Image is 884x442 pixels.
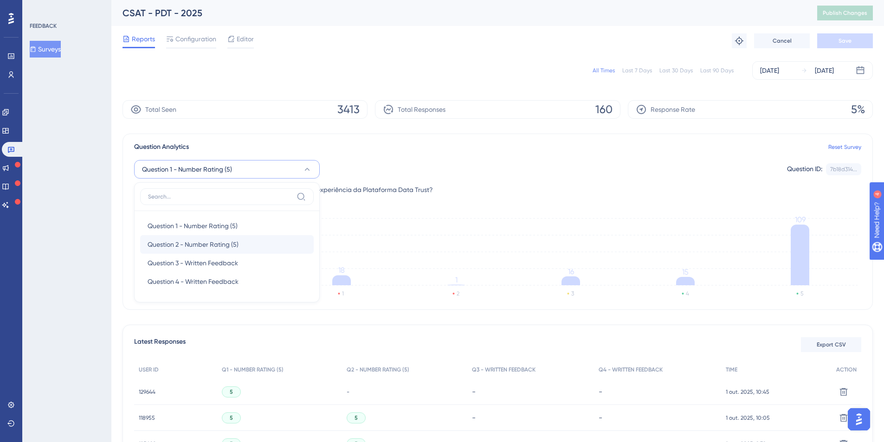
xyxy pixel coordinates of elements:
button: Question 1 - Number Rating (5) [140,217,314,235]
text: 1 [342,290,344,297]
input: Search... [148,193,293,200]
span: 3413 [337,102,360,117]
span: Q3 - WRITTEN FEEDBACK [472,366,536,373]
span: Cancel [773,37,792,45]
div: CSAT - PDT - 2025 [123,6,794,19]
div: 4 [65,5,67,12]
div: [DATE] [815,65,834,76]
button: Export CSV [801,337,861,352]
span: Question 1 - Number Rating (5) [142,164,232,175]
tspan: 16 [568,267,574,276]
div: - [472,413,589,422]
span: 5 [230,388,233,396]
button: Question 3 - Written Feedback [140,254,314,272]
div: Question ID: [787,163,822,175]
span: Q2 - NUMBER RATING (5) [347,366,409,373]
span: - [347,388,349,396]
div: Last 7 Days [622,67,652,74]
span: 5 [230,414,233,422]
button: Question 1 - Number Rating (5) [134,160,320,179]
span: Export CSV [817,341,846,348]
button: Publish Changes [817,6,873,20]
text: 3 [571,290,574,297]
span: 118955 [139,414,155,422]
span: USER ID [139,366,159,373]
div: Last 90 Days [700,67,734,74]
span: 160 [595,102,613,117]
span: 129644 [139,388,155,396]
span: Configuration [175,33,216,45]
span: Latest Responses [134,336,186,353]
span: Question 2 - Number Rating (5) [148,239,239,250]
span: Save [839,37,852,45]
a: Reset Survey [828,143,861,151]
div: Last 30 Days [659,67,693,74]
button: Save [817,33,873,48]
div: FEEDBACK [30,22,57,30]
tspan: 18 [338,266,345,275]
span: Response Rate [651,104,695,115]
span: Total Responses [398,104,445,115]
span: Need Help? [22,2,58,13]
button: Cancel [754,33,810,48]
div: - [599,387,716,396]
span: TIME [726,366,737,373]
span: Total Seen [145,104,176,115]
iframe: UserGuiding AI Assistant Launcher [845,405,873,433]
span: Publish Changes [823,9,867,17]
span: 5% [851,102,865,117]
div: All Times [593,67,615,74]
span: Editor [237,33,254,45]
button: Question 2 - Number Rating (5) [140,235,314,254]
div: [DATE] [760,65,779,76]
span: Reports [132,33,155,45]
text: 5 [800,290,803,297]
div: - [472,387,589,396]
tspan: 109 [795,215,806,224]
span: Question 3 - Written Feedback [148,257,238,269]
span: 5 [355,414,358,422]
span: Question 1 - Number Rating (5) [148,220,238,231]
span: 1 out. 2025, 10:05 [726,414,770,422]
tspan: 1 [455,275,458,284]
span: Q4 - WRITTEN FEEDBACK [599,366,663,373]
button: Question 4 - Written Feedback [140,272,314,291]
div: 7b18d314... [830,166,857,173]
div: - [599,413,716,422]
span: Q1 - NUMBER RATING (5) [222,366,284,373]
button: Surveys [30,41,61,58]
span: ACTION [836,366,857,373]
text: 2 [457,290,459,297]
span: 1 out. 2025, 10:45 [726,388,769,396]
span: Question 4 - Written Feedback [148,276,239,287]
text: 4 [686,290,689,297]
tspan: 15 [682,268,689,276]
span: Question Analytics [134,141,189,153]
